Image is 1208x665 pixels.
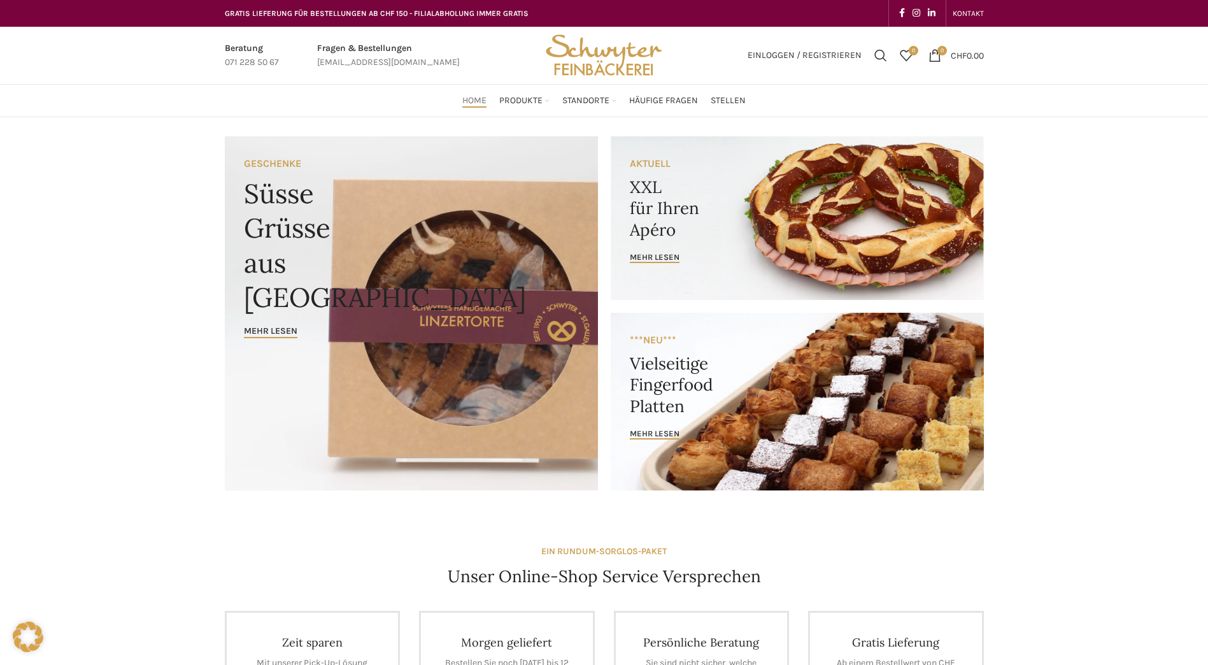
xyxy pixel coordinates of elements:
[829,635,963,650] h4: Gratis Lieferung
[541,27,666,84] img: Bäckerei Schwyter
[711,95,746,107] span: Stellen
[711,88,746,113] a: Stellen
[893,43,919,68] div: Meine Wunschliste
[953,1,984,26] a: KONTAKT
[951,50,984,61] bdi: 0.00
[748,51,862,60] span: Einloggen / Registrieren
[946,1,990,26] div: Secondary navigation
[440,635,574,650] h4: Morgen geliefert
[225,136,598,490] a: Banner link
[629,95,698,107] span: Häufige Fragen
[937,46,947,55] span: 0
[635,635,769,650] h4: Persönliche Beratung
[868,43,893,68] a: Suchen
[893,43,919,68] a: 0
[462,95,487,107] span: Home
[922,43,990,68] a: 0 CHF0.00
[499,95,543,107] span: Produkte
[225,41,279,70] a: Infobox link
[924,4,939,22] a: Linkedin social link
[909,46,918,55] span: 0
[562,95,609,107] span: Standorte
[951,50,967,61] span: CHF
[448,565,761,588] h4: Unser Online-Shop Service Versprechen
[225,9,529,18] span: GRATIS LIEFERUNG FÜR BESTELLUNGEN AB CHF 150 - FILIALABHOLUNG IMMER GRATIS
[462,88,487,113] a: Home
[317,41,460,70] a: Infobox link
[953,9,984,18] span: KONTAKT
[611,313,984,490] a: Banner link
[741,43,868,68] a: Einloggen / Registrieren
[895,4,909,22] a: Facebook social link
[246,635,380,650] h4: Zeit sparen
[218,88,990,113] div: Main navigation
[611,136,984,300] a: Banner link
[499,88,550,113] a: Produkte
[909,4,924,22] a: Instagram social link
[562,88,616,113] a: Standorte
[541,546,667,557] strong: EIN RUNDUM-SORGLOS-PAKET
[541,49,666,60] a: Site logo
[629,88,698,113] a: Häufige Fragen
